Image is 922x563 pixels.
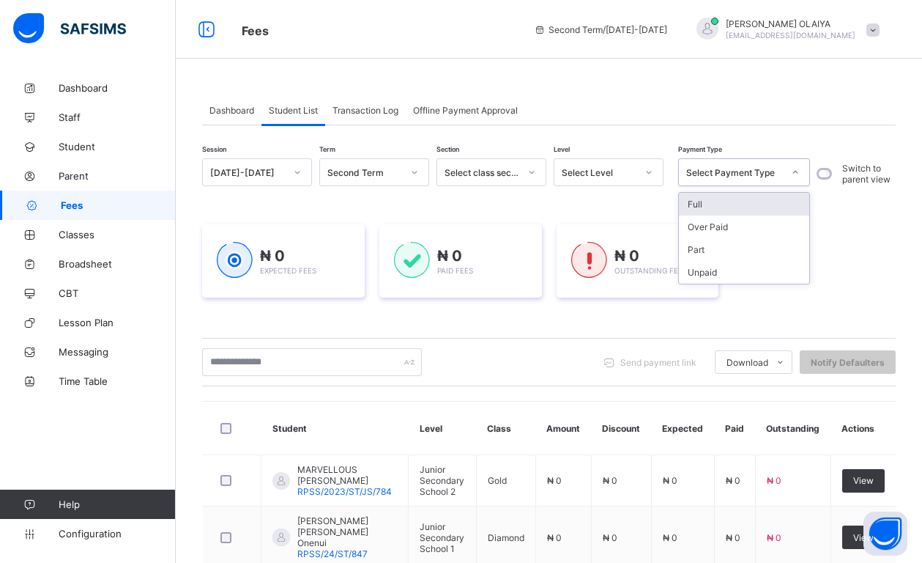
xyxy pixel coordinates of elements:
[242,23,269,38] span: Fees
[413,105,518,116] span: Offline Payment Approval
[663,475,677,486] span: ₦ 0
[59,375,176,387] span: Time Table
[547,532,562,543] span: ₦ 0
[679,261,809,284] div: Unpaid
[534,24,667,35] span: session/term information
[679,216,809,238] div: Over Paid
[420,464,464,497] span: Junior Secondary School 2
[59,170,176,182] span: Parent
[59,258,176,270] span: Broadsheet
[554,145,570,153] span: Level
[620,357,696,368] span: Send payment link
[678,145,722,153] span: Payment Type
[297,486,392,497] span: RPSS/2023/ST/JS/784
[332,105,398,116] span: Transaction Log
[327,167,402,178] div: Second Term
[679,238,809,261] div: Part
[476,402,535,455] th: Class
[269,105,318,116] span: Student List
[682,18,887,42] div: CHRISTYOLAIYA
[437,247,462,265] span: ₦ 0
[59,141,176,152] span: Student
[217,242,253,279] img: expected-1.03dd87d44185fb6c27cc9b2570c10499.svg
[726,475,740,486] span: ₦ 0
[297,464,397,486] span: MARVELLOUS [PERSON_NAME]
[59,346,176,358] span: Messaging
[614,247,639,265] span: ₦ 0
[488,475,507,486] span: Gold
[59,229,176,240] span: Classes
[409,402,477,455] th: Level
[297,515,397,548] span: [PERSON_NAME] [PERSON_NAME] Onenui
[59,287,176,299] span: CBT
[562,167,636,178] div: Select Level
[726,18,855,29] span: [PERSON_NAME] OLAIYA
[61,199,176,211] span: Fees
[571,242,607,279] img: outstanding-1.146d663e52f09953f639664a84e30106.svg
[261,402,409,455] th: Student
[260,266,316,275] span: Expected Fees
[59,111,176,123] span: Staff
[59,317,176,328] span: Lesson Plan
[767,475,781,486] span: ₦ 0
[755,402,830,455] th: Outstanding
[853,532,874,543] span: View
[436,145,459,153] span: Section
[209,105,254,116] span: Dashboard
[13,13,126,44] img: safsims
[488,532,524,543] span: Diamond
[726,532,740,543] span: ₦ 0
[714,402,755,455] th: Paid
[853,475,874,486] span: View
[603,475,617,486] span: ₦ 0
[437,266,473,275] span: Paid Fees
[830,402,896,455] th: Actions
[535,402,591,455] th: Amount
[686,167,783,178] div: Select Payment Type
[651,402,714,455] th: Expected
[202,145,226,153] span: Session
[319,145,335,153] span: Term
[767,532,781,543] span: ₦ 0
[663,532,677,543] span: ₦ 0
[679,193,809,216] div: Full
[420,521,464,554] span: Junior Secondary School 1
[297,548,368,559] span: RPSS/24/ST/847
[59,498,175,510] span: Help
[210,167,285,178] div: [DATE]-[DATE]
[260,247,285,265] span: ₦ 0
[863,512,907,556] button: Open asap
[726,357,768,368] span: Download
[394,242,430,279] img: paid-1.3eb1404cbcb1d3b736510a26bbfa3ccb.svg
[547,475,562,486] span: ₦ 0
[726,31,855,40] span: [EMAIL_ADDRESS][DOMAIN_NAME]
[842,163,892,185] label: Switch to parent view
[591,402,651,455] th: Discount
[603,532,617,543] span: ₦ 0
[445,167,519,178] div: Select class section
[59,82,176,94] span: Dashboard
[59,528,175,540] span: Configuration
[811,357,885,368] span: Notify Defaulters
[614,266,687,275] span: Outstanding Fees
